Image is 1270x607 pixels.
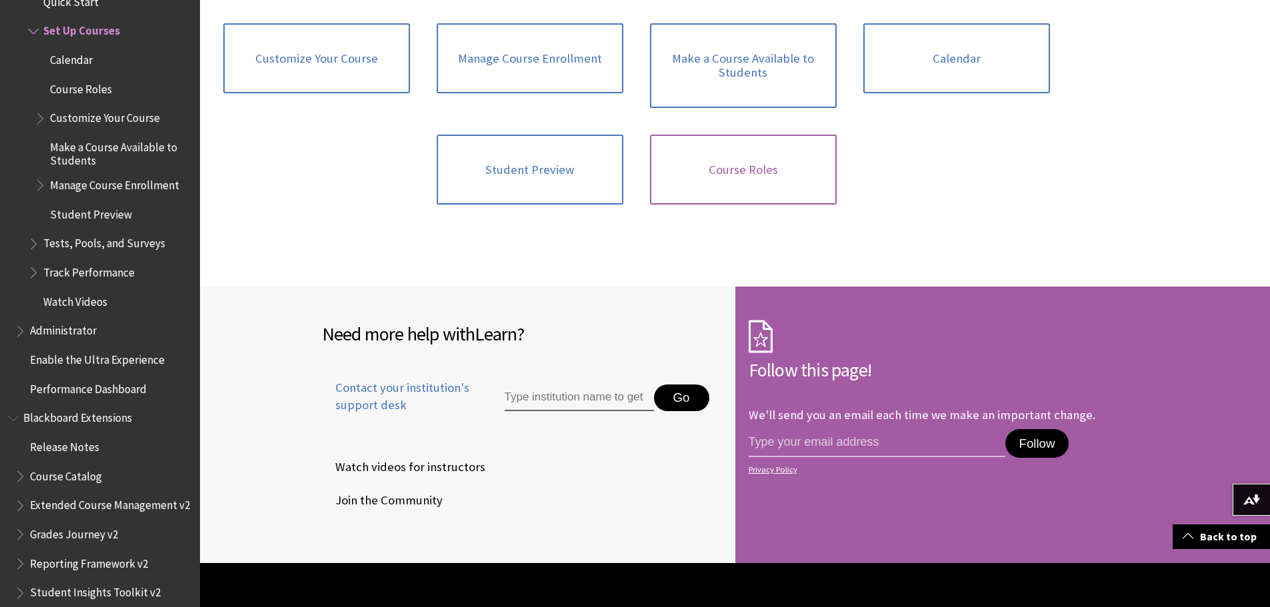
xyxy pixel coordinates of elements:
a: Student Preview [437,135,623,205]
input: email address [749,429,1006,457]
span: Grades Journey v2 [30,523,118,541]
a: Customize Your Course [223,23,410,94]
p: We'll send you an email each time we make an important change. [749,407,1095,422]
span: Calendar [50,49,93,67]
a: Watch videos for instructors [322,457,488,477]
a: Manage Course Enrollment [437,23,623,94]
span: Contact your institution's support desk [322,379,474,414]
a: Contact your institution's support desk [322,379,474,430]
a: Make a Course Available to Students [650,23,837,108]
span: Make a Course Available to Students [50,136,191,167]
span: Track Performance [43,261,135,279]
span: Manage Course Enrollment [50,174,179,192]
span: Tests, Pools, and Surveys [43,233,165,251]
span: Reporting Framework v2 [30,552,148,570]
a: Course Roles [650,135,837,205]
span: Blackboard Extensions [23,407,132,425]
h2: Need more help with ? [322,320,722,348]
a: Calendar [863,23,1050,94]
span: Customize Your Course [50,107,160,125]
span: Join the Community [322,490,443,510]
span: Student Preview [50,203,132,221]
button: Follow [1005,429,1068,458]
span: Student Insights Toolkit v2 [30,582,161,600]
img: Subscription Icon [749,320,773,353]
span: Release Notes [30,436,99,454]
span: Set Up Courses [43,20,120,38]
span: Watch Videos [43,291,107,308]
span: Performance Dashboard [30,378,147,396]
span: Extended Course Management v2 [30,494,190,512]
a: Back to top [1173,524,1270,549]
a: Privacy Policy [749,465,1145,474]
button: Go [654,384,709,411]
a: Join the Community [322,490,445,510]
span: Course Catalog [30,465,102,483]
span: Learn [475,322,517,346]
span: Course Roles [50,78,112,96]
span: Enable the Ultra Experience [30,348,165,366]
span: Administrator [30,320,97,338]
input: Type institution name to get support [505,384,654,411]
h2: Follow this page! [749,356,1149,384]
span: Watch videos for instructors [322,457,485,477]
